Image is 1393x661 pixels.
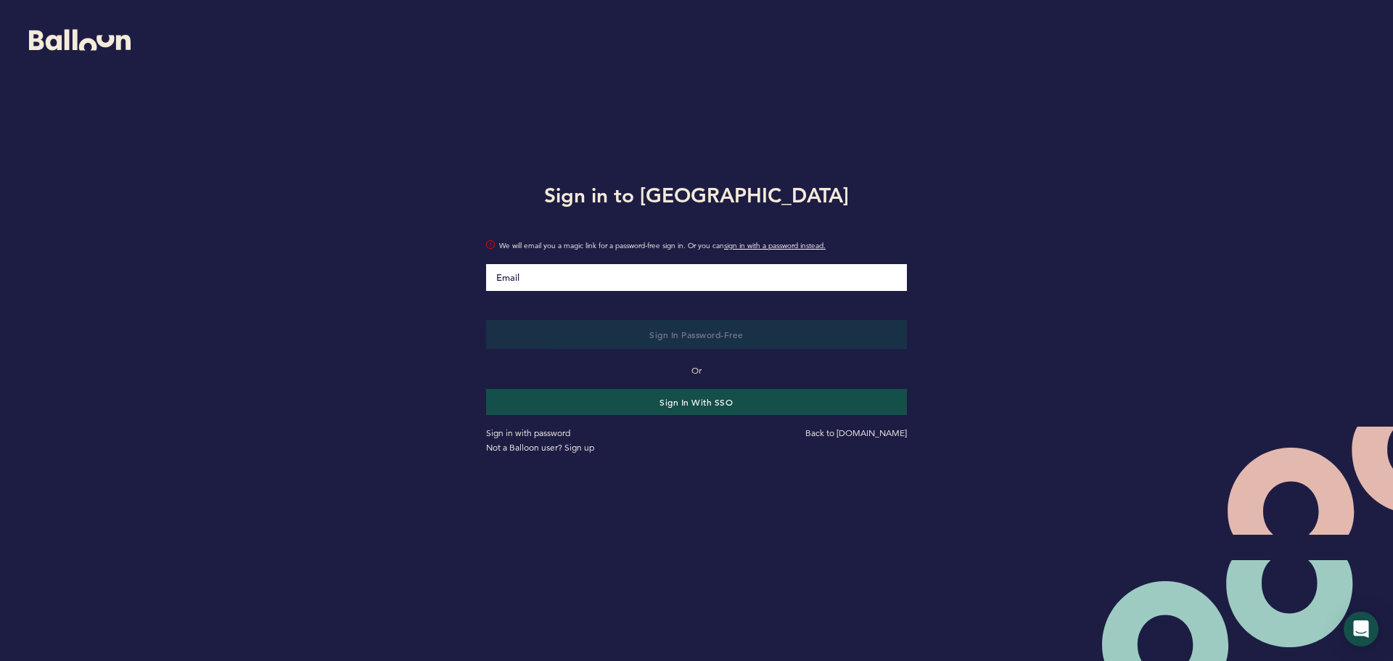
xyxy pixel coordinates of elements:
[1344,612,1378,646] div: Open Intercom Messenger
[486,320,907,349] button: Sign in Password-Free
[649,329,744,340] span: Sign in Password-Free
[805,427,907,438] a: Back to [DOMAIN_NAME]
[486,389,907,415] button: Sign in with SSO
[499,239,907,253] span: We will email you a magic link for a password-free sign in. Or you can
[486,427,570,438] a: Sign in with password
[486,442,594,453] a: Not a Balloon user? Sign up
[486,364,907,378] p: Or
[724,241,826,250] a: sign in with a password instead.
[486,264,907,291] input: Email
[475,181,918,210] h1: Sign in to [GEOGRAPHIC_DATA]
